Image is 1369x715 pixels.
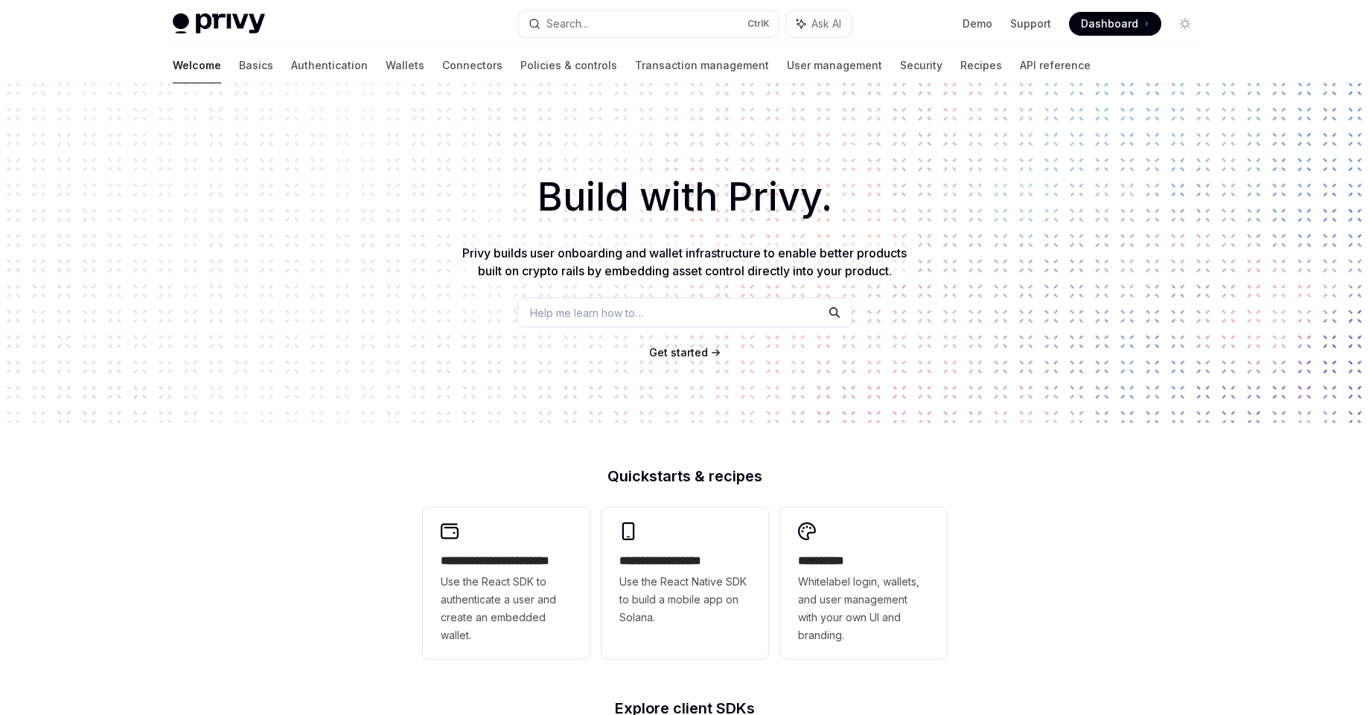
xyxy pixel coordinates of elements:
span: Help me learn how to… [530,305,643,321]
a: Dashboard [1069,12,1161,36]
button: Search...CtrlK [518,10,779,37]
h2: Quickstarts & recipes [423,469,947,484]
h1: Build with Privy. [24,168,1345,226]
a: Support [1010,16,1051,31]
button: Toggle dark mode [1173,12,1197,36]
a: **** **** **** ***Use the React Native SDK to build a mobile app on Solana. [601,507,768,659]
span: Privy builds user onboarding and wallet infrastructure to enable better products built on crypto ... [462,246,907,278]
a: Transaction management [635,48,769,83]
span: Use the React SDK to authenticate a user and create an embedded wallet. [441,573,572,644]
a: **** *****Whitelabel login, wallets, and user management with your own UI and branding. [780,507,947,659]
a: Basics [239,48,273,83]
a: Policies & controls [520,48,617,83]
a: Security [900,48,942,83]
span: Get started [649,346,708,359]
span: Ctrl K [747,18,770,30]
button: Ask AI [786,10,852,37]
a: Get started [649,345,708,360]
a: User management [787,48,882,83]
div: Search... [546,15,588,33]
span: Dashboard [1081,16,1138,31]
a: Connectors [442,48,502,83]
img: light logo [173,13,265,34]
span: Ask AI [811,16,841,31]
a: Demo [963,16,992,31]
a: API reference [1020,48,1091,83]
a: Wallets [386,48,424,83]
a: Authentication [291,48,368,83]
a: Welcome [173,48,221,83]
span: Whitelabel login, wallets, and user management with your own UI and branding. [798,573,929,644]
span: Use the React Native SDK to build a mobile app on Solana. [619,573,750,626]
a: Recipes [960,48,1002,83]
